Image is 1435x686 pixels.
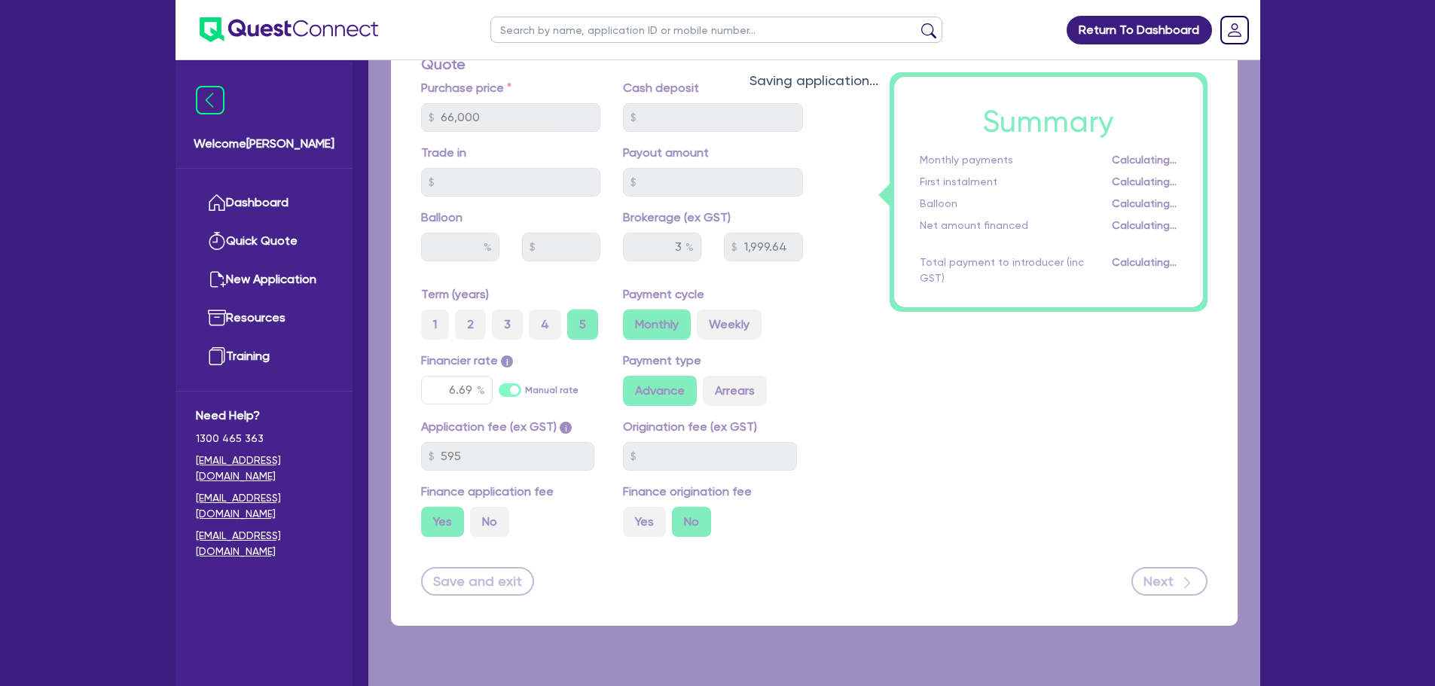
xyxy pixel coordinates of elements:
[200,17,378,42] img: quest-connect-logo-blue
[1067,16,1212,44] a: Return To Dashboard
[196,261,332,299] a: New Application
[196,337,332,376] a: Training
[196,453,332,484] a: [EMAIL_ADDRESS][DOMAIN_NAME]
[196,431,332,447] span: 1300 465 363
[208,232,226,250] img: quick-quote
[368,70,1260,90] div: Saving application...
[196,299,332,337] a: Resources
[208,270,226,288] img: new-application
[196,86,224,114] img: icon-menu-close
[196,528,332,559] a: [EMAIL_ADDRESS][DOMAIN_NAME]
[196,184,332,222] a: Dashboard
[196,490,332,522] a: [EMAIL_ADDRESS][DOMAIN_NAME]
[196,407,332,425] span: Need Help?
[208,309,226,327] img: resources
[490,17,942,43] input: Search by name, application ID or mobile number...
[196,222,332,261] a: Quick Quote
[1215,11,1254,50] a: Dropdown toggle
[208,347,226,365] img: training
[194,135,334,153] span: Welcome [PERSON_NAME]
